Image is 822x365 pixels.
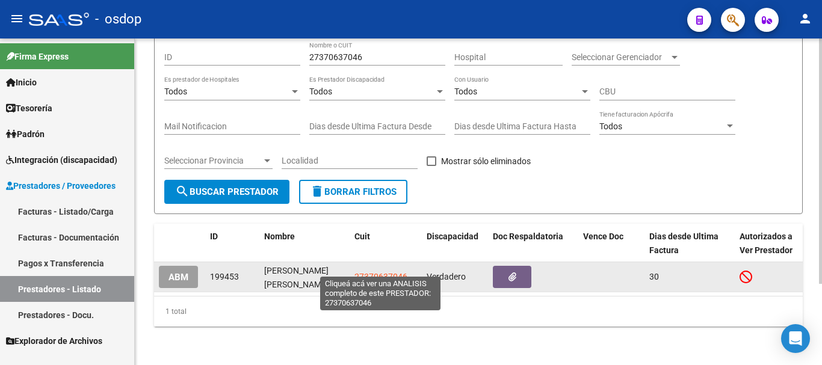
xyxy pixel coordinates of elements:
[427,272,466,281] span: Verdadero
[205,224,259,263] datatable-header-cell: ID
[259,224,350,263] datatable-header-cell: Nombre
[644,224,735,263] datatable-header-cell: Dias desde Ultima Factura
[493,232,563,241] span: Doc Respaldatoria
[649,272,659,281] span: 30
[309,87,332,96] span: Todos
[264,232,295,241] span: Nombre
[210,272,239,281] span: 199453
[95,6,141,32] span: - osdop
[154,296,803,327] div: 1 total
[781,324,810,353] div: Open Intercom Messenger
[599,121,622,131] span: Todos
[572,52,669,63] span: Seleccionar Gerenciador
[164,87,187,96] span: Todos
[6,153,117,167] span: Integración (discapacidad)
[10,11,24,26] mat-icon: menu
[578,224,644,263] datatable-header-cell: Vence Doc
[583,232,623,241] span: Vence Doc
[488,224,578,263] datatable-header-cell: Doc Respaldatoria
[310,184,324,198] mat-icon: delete
[159,266,198,288] button: ABM
[354,232,370,241] span: Cuit
[6,127,45,141] span: Padrón
[310,186,397,197] span: Borrar Filtros
[299,180,407,204] button: Borrar Filtros
[6,102,52,115] span: Tesorería
[740,232,793,255] span: Autorizados a Ver Prestador
[264,264,345,289] div: [PERSON_NAME] [PERSON_NAME]
[164,180,289,204] button: Buscar Prestador
[6,76,37,89] span: Inicio
[6,179,116,192] span: Prestadores / Proveedores
[6,334,102,348] span: Explorador de Archivos
[422,224,488,263] datatable-header-cell: Discapacidad
[441,154,531,168] span: Mostrar sólo eliminados
[210,232,218,241] span: ID
[798,11,812,26] mat-icon: person
[175,184,190,198] mat-icon: search
[168,272,188,283] span: ABM
[354,272,407,281] span: 27370637046
[454,87,477,96] span: Todos
[427,232,478,241] span: Discapacidad
[649,232,718,255] span: Dias desde Ultima Factura
[6,50,69,63] span: Firma Express
[175,186,279,197] span: Buscar Prestador
[350,224,422,263] datatable-header-cell: Cuit
[735,224,801,263] datatable-header-cell: Autorizados a Ver Prestador
[164,156,262,166] span: Seleccionar Provincia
